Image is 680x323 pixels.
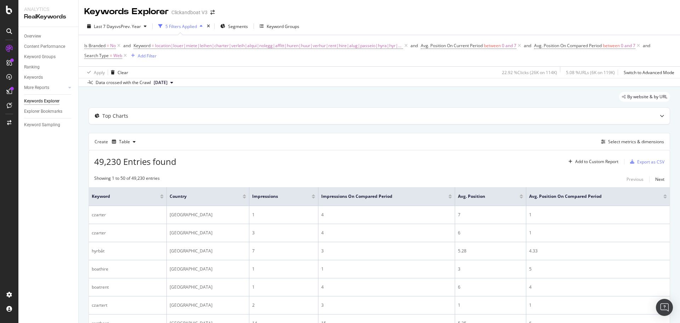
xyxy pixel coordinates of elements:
[643,43,650,49] div: and
[92,284,164,290] div: boatrent
[117,23,141,29] span: vs Prev. Year
[458,266,523,272] div: 3
[624,69,674,76] div: Switch to Advanced Mode
[410,43,418,49] div: and
[171,9,208,16] div: Clickandboat V3
[92,230,164,236] div: czarter
[458,284,523,290] div: 6
[109,136,138,147] button: Table
[94,23,117,29] span: Last 7 Days
[529,248,667,254] div: 4.33
[151,78,176,87] button: [DATE]
[458,193,509,200] span: Avg. Position
[655,176,664,182] div: Next
[458,230,523,236] div: 6
[24,43,73,50] a: Content Performance
[94,175,160,184] div: Showing 1 to 50 of 49,230 entries
[205,23,211,30] div: times
[252,212,315,218] div: 1
[502,69,557,76] div: 22.92 % Clicks ( 26K on 114K )
[24,74,73,81] a: Keywords
[170,212,246,218] div: [GEOGRAPHIC_DATA]
[608,139,664,145] div: Select metrics & dimensions
[110,52,112,59] span: =
[228,23,248,29] span: Segments
[502,41,516,51] span: 0 and 7
[95,136,138,147] div: Create
[24,63,40,71] div: Ranking
[110,41,116,51] span: No
[24,63,73,71] a: Ranking
[458,248,523,254] div: 5.28
[410,42,418,49] button: and
[656,299,673,316] div: Open Intercom Messenger
[458,302,523,308] div: 1
[155,41,403,51] span: location|louer|miete|leihen|charter|verleih|alqui|nolegg|affitt|huren|huur|verhur|rent|hire|alug|...
[655,175,664,184] button: Next
[84,21,149,32] button: Last 7 DaysvsPrev. Year
[170,230,246,236] div: [GEOGRAPHIC_DATA]
[24,98,73,105] a: Keywords Explorer
[534,43,602,49] span: Avg. Position On Compared Period
[637,159,664,165] div: Export as CSV
[524,42,531,49] button: and
[621,41,635,51] span: 0 and 7
[170,248,246,254] div: [GEOGRAPHIC_DATA]
[24,53,56,61] div: Keyword Groups
[108,67,128,78] button: Clear
[154,79,168,86] span: 2025 Aug. 10th
[24,84,49,91] div: More Reports
[484,43,501,49] span: between
[24,98,59,105] div: Keywords Explorer
[321,230,452,236] div: 4
[123,43,131,49] div: and
[134,43,151,49] span: Keyword
[94,69,105,76] div: Apply
[252,266,315,272] div: 1
[107,43,109,49] span: =
[24,121,60,129] div: Keyword Sampling
[529,266,667,272] div: 5
[252,284,315,290] div: 1
[92,212,164,218] div: czarter
[529,193,653,200] span: Avg. Position On Compared Period
[170,193,232,200] span: Country
[321,284,452,290] div: 4
[321,212,452,218] div: 4
[24,43,65,50] div: Content Performance
[627,95,667,99] span: By website & by URL
[267,23,299,29] div: Keyword Groups
[96,79,151,86] div: Data crossed with the Crawl
[152,43,154,49] span: =
[321,266,452,272] div: 1
[603,43,620,49] span: between
[24,6,73,13] div: Analytics
[84,6,169,18] div: Keywords Explorer
[598,138,664,146] button: Select metrics & dimensions
[321,193,438,200] span: Impressions On Compared Period
[24,13,73,21] div: RealKeywords
[566,69,615,76] div: 5.08 % URLs ( 6K on 119K )
[621,67,674,78] button: Switch to Advanced Mode
[529,302,667,308] div: 1
[529,212,667,218] div: 1
[24,33,41,40] div: Overview
[566,156,618,167] button: Add to Custom Report
[627,156,664,167] button: Export as CSV
[643,42,650,49] button: and
[165,23,197,29] div: 5 Filters Applied
[84,52,109,59] span: Search Type
[119,140,130,144] div: Table
[458,212,523,218] div: 7
[155,21,205,32] button: 5 Filters Applied
[252,302,315,308] div: 2
[128,51,157,60] button: Add Filter
[575,160,618,164] div: Add to Custom Report
[217,21,251,32] button: Segments
[321,248,452,254] div: 3
[24,121,73,129] a: Keyword Sampling
[92,302,164,308] div: czartert
[170,266,246,272] div: [GEOGRAPHIC_DATA]
[529,284,667,290] div: 4
[92,266,164,272] div: boathire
